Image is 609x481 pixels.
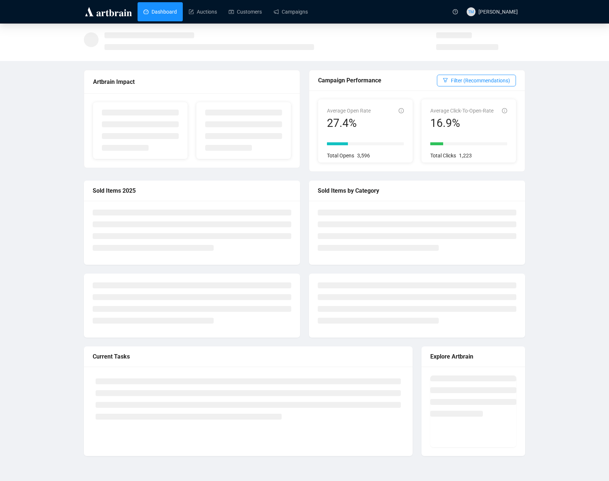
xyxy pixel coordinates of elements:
button: Filter (Recommendations) [437,75,516,86]
span: [PERSON_NAME] [478,9,518,15]
img: logo [84,6,133,18]
div: Sold Items by Category [318,186,516,195]
a: Campaigns [274,2,308,21]
span: info-circle [399,108,404,113]
a: Customers [229,2,262,21]
div: 16.9% [430,116,494,130]
div: Sold Items 2025 [93,186,291,195]
div: Artbrain Impact [93,77,291,86]
span: Total Clicks [430,153,456,158]
span: Average Open Rate [327,108,371,114]
span: 1,223 [459,153,472,158]
div: Explore Artbrain [430,352,516,361]
div: Current Tasks [93,352,404,361]
span: 3,596 [357,153,370,158]
span: info-circle [502,108,507,113]
span: Average Click-To-Open-Rate [430,108,494,114]
a: Dashboard [143,2,177,21]
div: 27.4% [327,116,371,130]
span: TM [468,8,474,15]
span: Total Opens [327,153,354,158]
a: Auctions [189,2,217,21]
span: Filter (Recommendations) [451,76,510,85]
div: Campaign Performance [318,76,437,85]
span: question-circle [453,9,458,14]
span: filter [443,78,448,83]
